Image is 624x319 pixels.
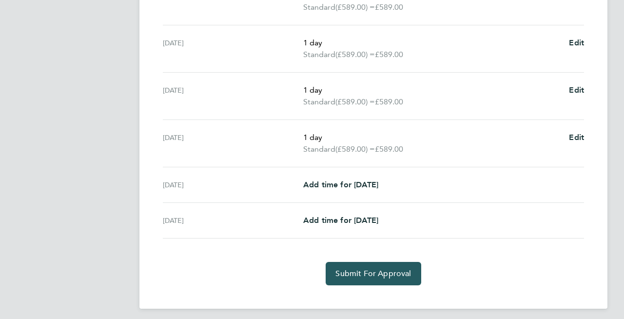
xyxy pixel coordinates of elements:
[335,144,375,154] span: (£589.00) =
[335,50,375,59] span: (£589.00) =
[569,132,584,143] a: Edit
[303,1,335,13] span: Standard
[303,143,335,155] span: Standard
[375,97,403,106] span: £589.00
[569,84,584,96] a: Edit
[335,97,375,106] span: (£589.00) =
[303,180,378,189] span: Add time for [DATE]
[326,262,421,285] button: Submit For Approval
[303,96,335,108] span: Standard
[303,37,561,49] p: 1 day
[569,37,584,49] a: Edit
[303,84,561,96] p: 1 day
[163,37,303,60] div: [DATE]
[569,38,584,47] span: Edit
[303,179,378,191] a: Add time for [DATE]
[163,179,303,191] div: [DATE]
[163,84,303,108] div: [DATE]
[303,216,378,225] span: Add time for [DATE]
[163,215,303,226] div: [DATE]
[375,2,403,12] span: £589.00
[303,215,378,226] a: Add time for [DATE]
[375,144,403,154] span: £589.00
[303,49,335,60] span: Standard
[335,2,375,12] span: (£589.00) =
[335,269,411,279] span: Submit For Approval
[375,50,403,59] span: £589.00
[569,85,584,95] span: Edit
[569,133,584,142] span: Edit
[303,132,561,143] p: 1 day
[163,132,303,155] div: [DATE]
